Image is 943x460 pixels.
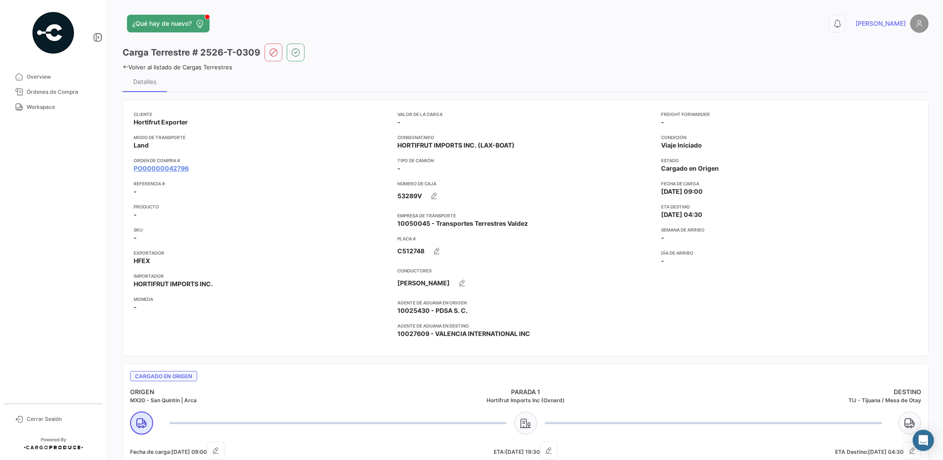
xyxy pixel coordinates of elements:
app-card-info-title: Semana de Arribo [661,226,918,233]
app-card-info-title: Freight Forwarder [661,111,918,118]
app-card-info-title: Agente de Aduana en Destino [397,322,654,329]
span: 10025430 - PDSA S. C. [397,306,468,315]
app-card-info-title: Condición [661,134,918,141]
a: Órdenes de Compra [7,84,99,100]
span: - [397,164,400,173]
h5: MX20 - San Quintín | Arca [130,396,394,404]
app-card-info-title: Fecha de carga [661,180,918,187]
h3: Carga Terrestre # 2526-T-0309 [123,46,260,59]
app-card-info-title: Importador [134,272,390,280]
span: - [134,210,137,219]
app-card-info-title: Número de Caja [397,180,654,187]
app-card-info-title: Orden de Compra # [134,157,390,164]
span: Cerrar Sesión [27,415,96,423]
app-card-info-title: Tipo de Camión [397,157,654,164]
app-card-info-title: ETA Destino [661,203,918,210]
h5: Hortifrut Imports Inc (Oxnard) [394,396,658,404]
span: C512748 [397,247,424,256]
span: - [134,187,137,196]
a: Overview [7,69,99,84]
span: Cargado en Origen [661,164,719,173]
h5: ETA Destino: [658,442,921,460]
app-card-info-title: SKU [134,226,390,233]
app-card-info-title: Agente de Aduana en Origen [397,299,654,306]
span: HFEX [134,256,150,265]
span: Órdenes de Compra [27,88,96,96]
span: [DATE] 19:30 [505,448,540,455]
span: [PERSON_NAME] [397,279,450,288]
app-card-info-title: Estado [661,157,918,164]
h5: TIJ - Tijuana / Mesa de Otay [658,396,921,404]
a: Workspace [7,100,99,115]
span: [DATE] 04:30 [868,448,903,455]
span: HORTIFRUT IMPORTS INC. [134,280,213,288]
app-card-info-title: Producto [134,203,390,210]
span: Overview [27,73,96,81]
app-card-info-title: Conductores [397,267,654,274]
app-card-info-title: Consignatario [397,134,654,141]
span: - [661,256,664,265]
span: [DATE] 09:00 [171,448,207,455]
span: [PERSON_NAME] [856,19,906,28]
h5: ETA: [394,442,658,460]
span: [DATE] 09:00 [661,187,703,196]
span: Viaje Iniciado [661,141,702,150]
app-card-info-title: Empresa de Transporte [397,212,654,219]
span: Workspace [27,103,96,111]
span: - [134,303,137,312]
h4: PARADA 1 [394,388,658,396]
app-card-info-title: Referencia # [134,180,390,187]
span: Hortifrut Exporter [134,118,188,127]
app-card-info-title: Moneda [134,296,390,303]
app-card-info-title: Día de Arribo [661,249,918,256]
h4: ORIGEN [130,388,394,396]
div: Abrir Intercom Messenger [913,430,934,451]
div: Detalles [133,78,156,85]
app-card-info-title: Placa # [397,235,654,242]
span: 53289V [397,192,422,200]
span: ¿Qué hay de nuevo? [132,19,192,28]
app-card-info-title: Cliente [134,111,390,118]
app-card-info-title: Exportador [134,249,390,256]
app-card-info-title: Modo de Transporte [134,134,390,141]
a: Volver al listado de Cargas Terrestres [123,64,232,71]
span: 10027609 - VALENCIA INTERNATIONAL INC [397,329,530,338]
h4: DESTINO [658,388,921,396]
span: HORTIFRUT IMPORTS INC. (LAX-BOAT) [397,141,515,150]
span: - [661,118,664,127]
h5: Fecha de carga: [130,442,394,460]
span: - [397,118,400,127]
a: PO00000042796 [134,164,189,173]
span: Land [134,141,149,150]
img: powered-by.png [31,11,75,55]
span: - [134,233,137,242]
span: 10050045 - Transportes Terrestres Valdez [397,219,528,228]
app-card-info-title: Valor de la Carga [397,111,654,118]
button: ¿Qué hay de nuevo? [127,15,210,32]
span: Cargado en Origen [130,371,197,381]
span: [DATE] 04:30 [661,210,702,219]
span: - [661,233,664,242]
img: placeholder-user.png [910,14,929,33]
